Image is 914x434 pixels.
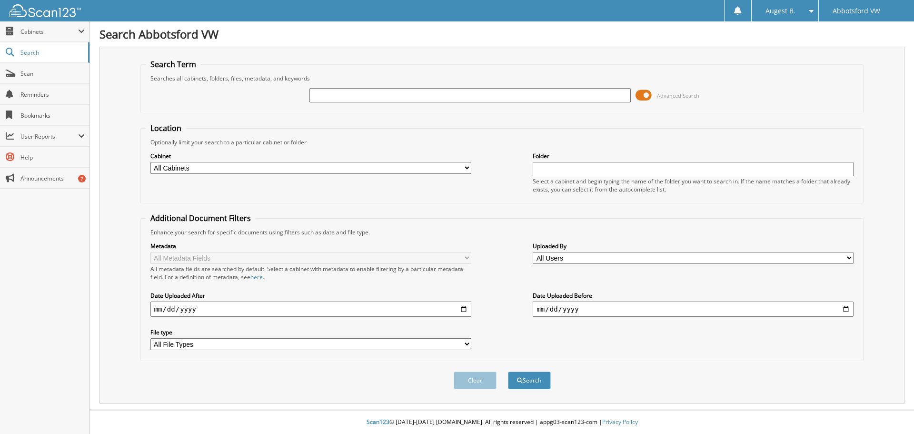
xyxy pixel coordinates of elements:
span: User Reports [20,132,78,141]
label: Cabinet [150,152,471,160]
label: Folder [533,152,854,160]
h1: Search Abbotsford VW [99,26,904,42]
legend: Location [146,123,186,133]
span: Scan [20,70,85,78]
label: Date Uploaded After [150,292,471,300]
span: Scan123 [367,418,389,426]
div: All metadata fields are searched by default. Select a cabinet with metadata to enable filtering b... [150,265,471,281]
span: Bookmarks [20,111,85,120]
legend: Search Term [146,59,201,70]
span: Search [20,49,83,57]
label: Date Uploaded Before [533,292,854,300]
label: Uploaded By [533,242,854,250]
span: Cabinets [20,28,78,36]
span: Help [20,153,85,161]
a: here [250,273,263,281]
input: end [533,302,854,317]
div: Enhance your search for specific documents using filters such as date and file type. [146,228,859,236]
a: Privacy Policy [602,418,638,426]
input: start [150,302,471,317]
legend: Additional Document Filters [146,213,256,223]
span: Augest B. [765,8,795,14]
label: File type [150,328,471,336]
div: 7 [78,175,86,182]
div: Optionally limit your search to a particular cabinet or folder [146,138,859,146]
div: © [DATE]-[DATE] [DOMAIN_NAME]. All rights reserved | appg03-scan123-com | [90,411,914,434]
span: Advanced Search [657,92,699,99]
img: scan123-logo-white.svg [10,4,81,17]
button: Clear [454,372,497,389]
button: Search [508,372,551,389]
div: Searches all cabinets, folders, files, metadata, and keywords [146,74,859,82]
div: Select a cabinet and begin typing the name of the folder you want to search in. If the name match... [533,177,854,193]
span: Abbotsford VW [833,8,880,14]
span: Reminders [20,91,85,99]
label: Metadata [150,242,471,250]
span: Announcements [20,174,85,182]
